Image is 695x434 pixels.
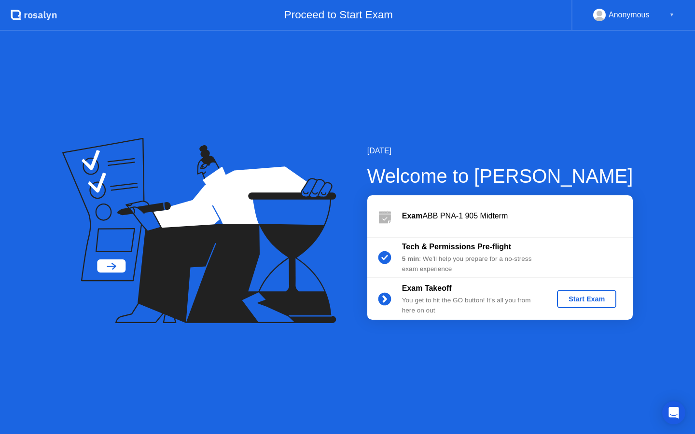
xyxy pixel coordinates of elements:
b: Exam [402,212,423,220]
div: Start Exam [561,295,612,303]
div: ▼ [669,9,674,21]
b: Tech & Permissions Pre-flight [402,243,511,251]
div: Welcome to [PERSON_NAME] [367,162,633,190]
div: Anonymous [609,9,650,21]
div: ABB PNA-1 905 Midterm [402,210,633,222]
b: Exam Takeoff [402,284,452,292]
div: You get to hit the GO button! It’s all you from here on out [402,296,541,315]
button: Start Exam [557,290,616,308]
div: : We’ll help you prepare for a no-stress exam experience [402,254,541,274]
b: 5 min [402,255,419,262]
div: Open Intercom Messenger [662,401,685,424]
div: [DATE] [367,145,633,157]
